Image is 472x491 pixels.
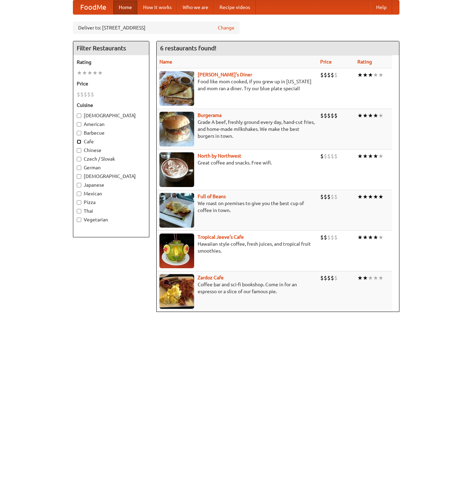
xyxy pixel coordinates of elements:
[159,112,194,146] img: burgerama.jpg
[373,152,378,160] li: ★
[159,159,315,166] p: Great coffee and snacks. Free wifi.
[159,152,194,187] img: north.jpg
[357,152,363,160] li: ★
[77,91,80,98] li: $
[198,112,222,118] a: Burgerama
[198,194,226,199] b: Full of Beans
[378,152,383,160] li: ★
[77,138,146,145] label: Cafe
[320,59,332,65] a: Price
[363,234,368,241] li: ★
[159,59,172,65] a: Name
[334,193,338,201] li: $
[378,112,383,119] li: ★
[218,24,234,31] a: Change
[378,234,383,241] li: ★
[82,69,87,77] li: ★
[373,234,378,241] li: ★
[91,91,94,98] li: $
[368,193,373,201] li: ★
[77,69,82,77] li: ★
[378,71,383,79] li: ★
[77,164,146,171] label: German
[77,112,146,119] label: [DEMOGRAPHIC_DATA]
[159,240,315,254] p: Hawaiian style coffee, fresh juices, and tropical fruit smoothies.
[77,208,146,214] label: Thai
[77,166,81,170] input: German
[327,274,331,282] li: $
[77,209,81,213] input: Thai
[331,274,334,282] li: $
[324,112,327,119] li: $
[77,190,146,197] label: Mexican
[378,274,383,282] li: ★
[198,72,252,77] a: [PERSON_NAME]'s Diner
[92,69,98,77] li: ★
[77,174,81,179] input: [DEMOGRAPHIC_DATA]
[324,274,327,282] li: $
[77,200,81,205] input: Pizza
[327,71,331,79] li: $
[373,193,378,201] li: ★
[159,281,315,295] p: Coffee bar and sci-fi bookshop. Come in for an espresso or a slice of our famous pie.
[77,155,146,162] label: Czech / Slovak
[320,152,324,160] li: $
[357,274,363,282] li: ★
[77,122,81,127] input: American
[334,71,338,79] li: $
[357,234,363,241] li: ★
[77,199,146,206] label: Pizza
[331,112,334,119] li: $
[373,274,378,282] li: ★
[357,193,363,201] li: ★
[327,193,331,201] li: $
[98,69,103,77] li: ★
[80,91,84,98] li: $
[113,0,138,14] a: Home
[373,112,378,119] li: ★
[77,148,81,153] input: Chinese
[77,80,146,87] h5: Price
[77,147,146,154] label: Chinese
[373,71,378,79] li: ★
[357,71,363,79] li: ★
[363,193,368,201] li: ★
[320,193,324,201] li: $
[334,112,338,119] li: $
[77,139,81,144] input: Cafe
[77,216,146,223] label: Vegetarian
[320,234,324,241] li: $
[320,71,324,79] li: $
[77,192,81,196] input: Mexican
[324,234,327,241] li: $
[334,234,338,241] li: $
[214,0,256,14] a: Recipe videos
[363,112,368,119] li: ★
[87,69,92,77] li: ★
[159,78,315,92] p: Food like mom cooked, if you grew up in [US_STATE] and mom ran a diner. Try our blue plate special!
[368,234,373,241] li: ★
[198,234,244,240] a: Tropical Jeeve's Cafe
[198,275,224,280] a: Zardoz Cafe
[198,153,241,159] a: North by Northwest
[331,71,334,79] li: $
[363,152,368,160] li: ★
[77,121,146,128] label: American
[159,71,194,106] img: sallys.jpg
[159,274,194,309] img: zardoz.jpg
[357,112,363,119] li: ★
[368,112,373,119] li: ★
[368,152,373,160] li: ★
[368,71,373,79] li: ★
[77,131,81,135] input: Barbecue
[138,0,177,14] a: How it works
[73,0,113,14] a: FoodMe
[159,193,194,228] img: beans.jpg
[363,274,368,282] li: ★
[324,193,327,201] li: $
[73,22,240,34] div: Deliver to: [STREET_ADDRESS]
[160,45,216,51] ng-pluralize: 6 restaurants found!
